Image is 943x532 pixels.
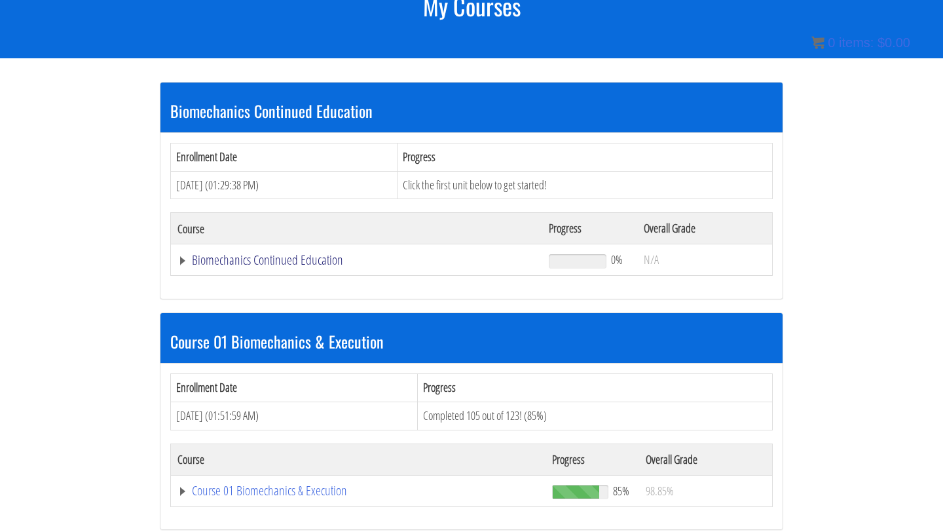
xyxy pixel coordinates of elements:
[170,333,773,350] h3: Course 01 Biomechanics & Execution
[542,213,637,244] th: Progress
[170,102,773,119] h3: Biomechanics Continued Education
[177,254,536,267] a: Biomechanics Continued Education
[878,35,885,50] span: $
[417,402,772,430] td: Completed 105 out of 123! (85%)
[828,35,835,50] span: 0
[417,374,772,402] th: Progress
[639,444,773,475] th: Overall Grade
[171,374,418,402] th: Enrollment Date
[171,402,418,430] td: [DATE] (01:51:59 AM)
[839,35,874,50] span: items:
[171,444,545,475] th: Course
[171,171,398,199] td: [DATE] (01:29:38 PM)
[878,35,910,50] bdi: 0.00
[637,244,772,276] td: N/A
[613,484,629,498] span: 85%
[639,475,773,506] td: 98.85%
[611,252,623,267] span: 0%
[171,143,398,171] th: Enrollment Date
[545,444,639,475] th: Progress
[397,171,772,199] td: Click the first unit below to get started!
[811,35,910,50] a: 0 items: $0.00
[397,143,772,171] th: Progress
[811,36,824,49] img: icon11.png
[171,213,542,244] th: Course
[177,484,539,497] a: Course 01 Biomechanics & Execution
[637,213,772,244] th: Overall Grade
